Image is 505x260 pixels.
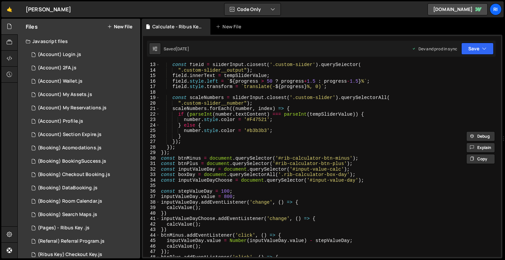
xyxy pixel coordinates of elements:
[143,167,160,172] div: 32
[143,249,160,255] div: 47
[216,23,244,30] div: New File
[143,216,160,222] div: 41
[26,88,140,101] div: 16291/44035.js
[38,212,97,218] div: (Booking) Search Maps.js
[143,161,160,167] div: 31
[143,139,160,145] div: 27
[38,52,81,58] div: (Account) Login.js
[143,233,160,238] div: 44
[164,46,189,52] div: Saved
[26,181,140,195] div: 16291/44040.js
[26,221,140,235] div: 16291/44047.js
[143,200,160,205] div: 38
[143,244,160,249] div: 46
[143,172,160,178] div: 33
[428,3,488,15] a: [DOMAIN_NAME]
[26,23,38,30] h2: Files
[38,132,102,138] div: (Account) Section Expire.js
[26,48,140,61] div: 16291/44358.js
[143,112,160,117] div: 22
[143,145,160,150] div: 28
[38,145,102,151] div: (Booking) Acomodations.js
[38,65,76,71] div: (Account) 2FA.js
[143,211,160,216] div: 40
[38,252,102,258] div: (Ribus Key) Checkout Key.js
[38,172,110,178] div: (Booking) Checkout Booking.js
[143,194,160,200] div: 37
[26,115,140,128] div: 16291/43983.js
[466,154,495,164] button: Copy
[412,46,457,52] div: Dev and prod in sync
[18,35,140,48] div: Javascript files
[26,168,140,181] div: 16291/44039.js
[38,225,90,231] div: (Pages) - Ribus Key .js
[38,185,98,191] div: (Booking) DataBooking.js
[26,235,140,248] div: 16291/44049.js
[38,198,102,204] div: (Booking) Room Calendar.js
[466,131,495,141] button: Debug
[143,117,160,123] div: 23
[143,178,160,183] div: 34
[143,150,160,156] div: 29
[38,158,106,164] div: (Booking) BookingSuccess.js
[38,118,83,124] div: (Account) Profile.js
[26,195,140,208] div: 16291/44045.js
[143,183,160,189] div: 35
[26,208,140,221] div: 16291/44046.js
[143,134,160,139] div: 26
[152,23,202,30] div: Calculate - Ribus Key.js
[461,43,494,55] button: Save
[26,75,140,88] div: 16291/44384.js
[143,101,160,106] div: 20
[143,106,160,112] div: 21
[38,238,105,244] div: (Referral) Referral Program.js
[143,156,160,161] div: 30
[38,92,92,98] div: (Account) My Assets.js
[26,61,140,75] div: 16291/44034.js
[26,101,140,115] div: 16291/44036.js
[490,3,502,15] a: Ri
[38,105,107,111] div: (Account) My Reservations.js
[143,227,160,233] div: 43
[143,95,160,101] div: 19
[143,238,160,244] div: 45
[143,205,160,211] div: 39
[107,24,132,29] button: New File
[176,46,189,52] div: [DATE]
[143,123,160,128] div: 24
[143,73,160,79] div: 15
[143,62,160,68] div: 13
[143,128,160,134] div: 25
[26,141,140,155] div: 16291/44037.js
[143,84,160,90] div: 17
[466,143,495,153] button: Explain
[143,90,160,95] div: 18
[38,78,82,84] div: (Account) Wallet.js
[143,189,160,194] div: 36
[143,68,160,73] div: 14
[1,1,18,17] a: 🤙
[224,3,281,15] button: Code Only
[143,222,160,227] div: 42
[26,5,71,13] div: [PERSON_NAME]
[143,79,160,84] div: 16
[26,128,140,141] div: 16291/43984.js
[26,155,140,168] div: 16291/44038.js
